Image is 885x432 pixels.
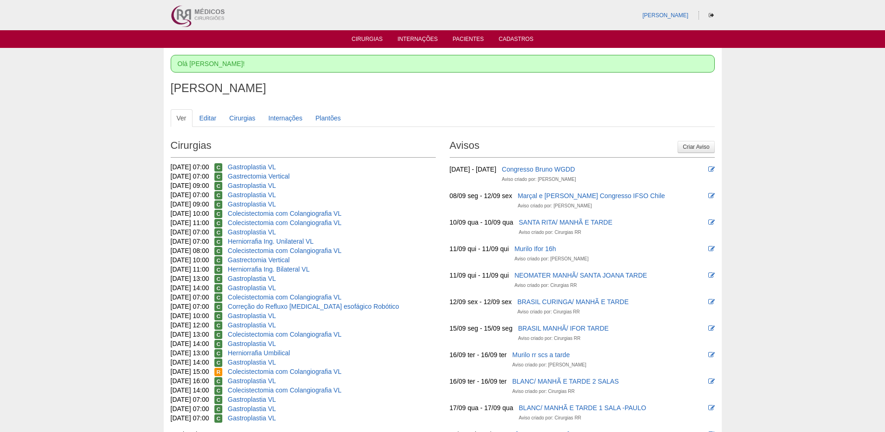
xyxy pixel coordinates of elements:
[708,378,715,385] i: Editar
[514,245,556,253] a: Murilo Ifor 16h
[171,312,209,319] span: [DATE] 10:00
[708,193,715,199] i: Editar
[228,293,341,301] a: Colecistectomia com Colangiografia VL
[228,200,276,208] a: Gastroplastia VL
[171,414,209,422] span: [DATE] 07:00
[228,331,341,338] a: Colecistectomia com Colangiografia VL
[171,321,209,329] span: [DATE] 12:00
[450,297,512,306] div: 12/09 sex - 12/09 sex
[517,307,579,317] div: Aviso criado por: Cirurgias RR
[171,163,209,171] span: [DATE] 07:00
[450,165,497,174] div: [DATE] - [DATE]
[708,352,715,358] i: Editar
[512,378,619,385] a: BLANC/ MANHÃ E TARDE 2 SALAS
[214,163,222,172] span: Confirmada
[171,349,209,357] span: [DATE] 13:00
[214,173,222,181] span: Confirmada
[450,350,507,359] div: 16/09 ter - 16/09 ter
[223,109,261,127] a: Cirurgias
[228,405,276,412] a: Gastroplastia VL
[214,396,222,404] span: Confirmada
[228,396,276,403] a: Gastroplastia VL
[514,281,577,290] div: Aviso criado por: Cirurgias RR
[518,192,665,199] a: Marçal e [PERSON_NAME] Congresso IFSO Chile
[171,219,209,226] span: [DATE] 11:00
[171,331,209,338] span: [DATE] 13:00
[708,166,715,173] i: Editar
[171,200,209,208] span: [DATE] 09:00
[171,405,209,412] span: [DATE] 07:00
[214,266,222,274] span: Confirmada
[228,359,276,366] a: Gastroplastia VL
[214,191,222,199] span: Confirmada
[171,340,209,347] span: [DATE] 14:00
[228,321,276,329] a: Gastroplastia VL
[214,386,222,395] span: Confirmada
[450,324,512,333] div: 15/09 seg - 15/09 seg
[517,298,628,306] a: BRASIL CURINGA/ MANHÃ E TARDE
[502,166,575,173] a: Congresso Bruno WGDD
[398,36,438,45] a: Internações
[171,275,209,282] span: [DATE] 13:00
[502,175,576,184] div: Aviso criado por: [PERSON_NAME]
[228,368,341,375] a: Colecistectomia com Colangiografia VL
[214,359,222,367] span: Confirmada
[708,405,715,411] i: Editar
[519,219,612,226] a: SANTA RITA/ MANHÃ E TARDE
[228,266,310,273] a: Herniorrafia Ing. Bilateral VL
[214,414,222,423] span: Confirmada
[214,340,222,348] span: Confirmada
[514,254,588,264] div: Aviso criado por: [PERSON_NAME]
[171,210,209,217] span: [DATE] 10:00
[228,191,276,199] a: Gastroplastia VL
[171,247,209,254] span: [DATE] 08:00
[228,275,276,282] a: Gastroplastia VL
[519,413,581,423] div: Aviso criado por: Cirurgias RR
[171,55,715,73] div: Olá [PERSON_NAME]!
[214,200,222,209] span: Confirmada
[214,405,222,413] span: Confirmada
[228,377,276,385] a: Gastroplastia VL
[228,256,290,264] a: Gastrectomia Vertical
[171,191,209,199] span: [DATE] 07:00
[228,386,341,394] a: Colecistectomia com Colangiografia VL
[450,136,715,158] h2: Avisos
[309,109,346,127] a: Plantões
[512,387,574,396] div: Aviso criado por: Cirurgias RR
[518,334,580,343] div: Aviso criado por: Cirurgias RR
[518,201,592,211] div: Aviso criado por: [PERSON_NAME]
[171,396,209,403] span: [DATE] 07:00
[214,331,222,339] span: Confirmada
[352,36,383,45] a: Cirurgias
[214,228,222,237] span: Confirmada
[171,303,209,310] span: [DATE] 07:00
[708,299,715,305] i: Editar
[708,325,715,332] i: Editar
[709,13,714,18] i: Sair
[228,238,313,245] a: Herniorrafia Ing. Unilateral VL
[214,349,222,358] span: Confirmada
[171,182,209,189] span: [DATE] 09:00
[171,284,209,292] span: [DATE] 14:00
[214,247,222,255] span: Confirmada
[228,414,276,422] a: Gastroplastia VL
[214,377,222,385] span: Confirmada
[450,191,512,200] div: 08/09 seg - 12/09 sex
[171,228,209,236] span: [DATE] 07:00
[228,163,276,171] a: Gastroplastia VL
[214,256,222,265] span: Confirmada
[171,82,715,94] h1: [PERSON_NAME]
[228,284,276,292] a: Gastroplastia VL
[228,173,290,180] a: Gastrectomia Vertical
[450,271,509,280] div: 11/09 qui - 11/09 qui
[171,386,209,394] span: [DATE] 14:00
[171,136,436,158] h2: Cirurgias
[512,351,570,359] a: Murilo rr scs a tarde
[214,321,222,330] span: Confirmada
[228,303,399,310] a: Correção do Refluxo [MEDICAL_DATA] esofágico Robótico
[450,244,509,253] div: 11/09 qui - 11/09 qui
[642,12,688,19] a: [PERSON_NAME]
[228,340,276,347] a: Gastroplastia VL
[228,210,341,217] a: Colecistectomia com Colangiografia VL
[214,210,222,218] span: Confirmada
